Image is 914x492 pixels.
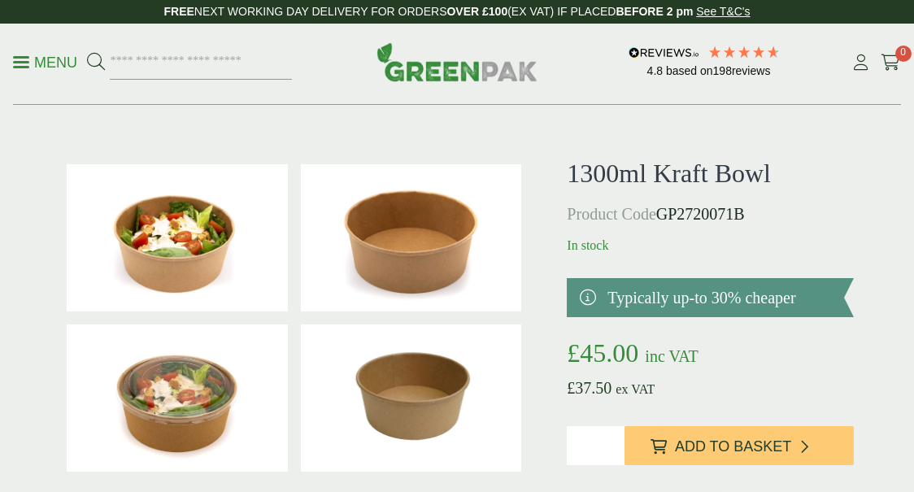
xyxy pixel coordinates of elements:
[567,202,854,226] p: GP2720071B
[707,45,781,59] div: 4.79 Stars
[567,379,575,397] span: £
[163,5,194,18] strong: FREE
[567,236,854,255] p: In stock
[616,5,693,18] strong: BEFORE 2 pm
[732,64,770,77] span: reviews
[616,382,655,396] span: ex VAT
[301,164,522,311] img: Kraft Bowl 1300ml
[567,205,655,223] span: Product Code
[851,54,871,71] i: My Account
[376,42,538,81] img: GreenPak Supplies
[881,50,901,75] a: 0
[666,64,713,77] span: Based on
[629,47,699,59] img: REVIEWS.io
[13,53,77,72] p: Menu
[675,438,791,456] span: Add to Basket
[567,158,854,189] h1: 1300ml Kraft Bowl
[625,426,854,465] button: Add to Basket
[446,5,507,18] strong: OVER £100
[645,347,698,365] span: inc VAT
[301,324,522,472] img: 1300ml Kraft Salad Bowl Full Case Of 0
[895,46,912,62] span: 0
[567,379,612,397] bdi: 37.50
[647,64,666,77] span: 4.8
[67,164,288,311] img: Kraft Bowl 1300ml With Ceaser Salad
[567,338,638,368] bdi: 45.00
[696,5,750,18] a: See T&C's
[567,338,580,368] span: £
[713,64,732,77] span: 198
[13,53,77,69] a: Menu
[67,324,288,472] img: Kraft Bowl 1300ml With Ceaser Salad And Lid
[881,54,901,71] i: Cart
